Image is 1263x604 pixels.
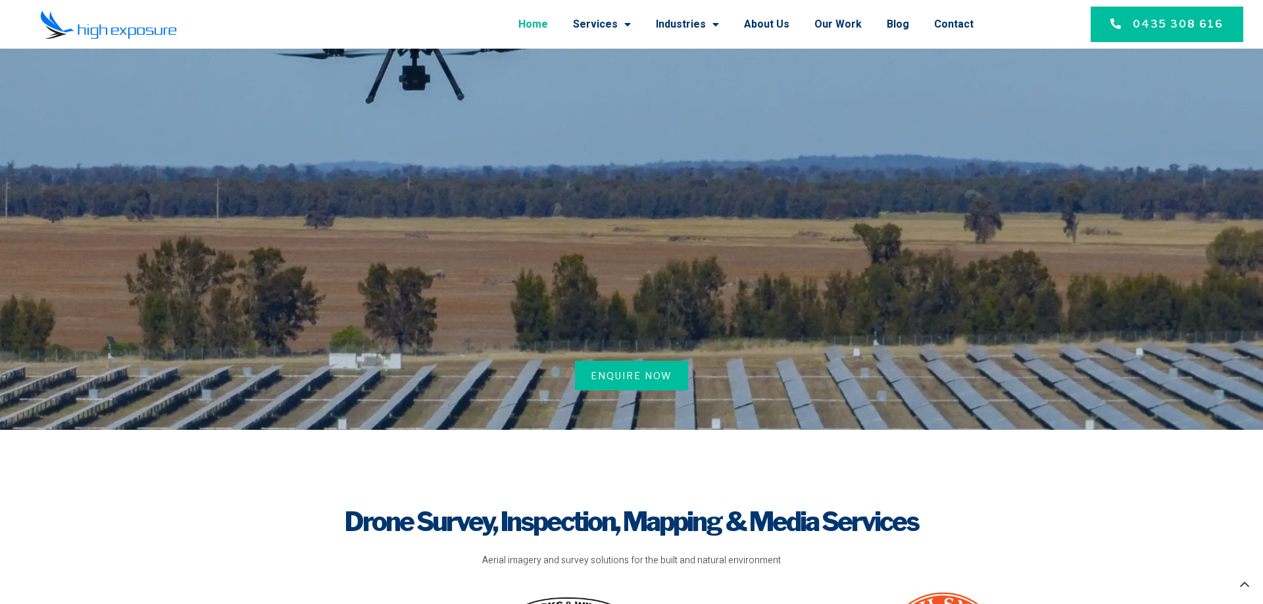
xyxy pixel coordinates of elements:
[887,7,909,41] a: Blog
[238,503,1025,540] h1: Drone Survey, Inspection, Mapping & Media Services
[656,7,719,41] a: Industries
[40,10,177,39] img: Final-Logo copy
[934,7,974,41] a: Contact
[518,7,548,41] a: Home
[591,369,672,383] span: Enquire Now
[1091,7,1243,42] a: 0435 308 616
[1133,16,1224,32] span: 0435 308 616
[814,7,862,41] a: Our Work
[215,7,974,41] nav: Menu
[744,7,789,41] a: About Us
[573,7,631,41] a: Services
[238,553,1025,568] p: Aerial imagery and survey solutions for the built and natural environment
[575,361,688,390] a: Enquire Now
